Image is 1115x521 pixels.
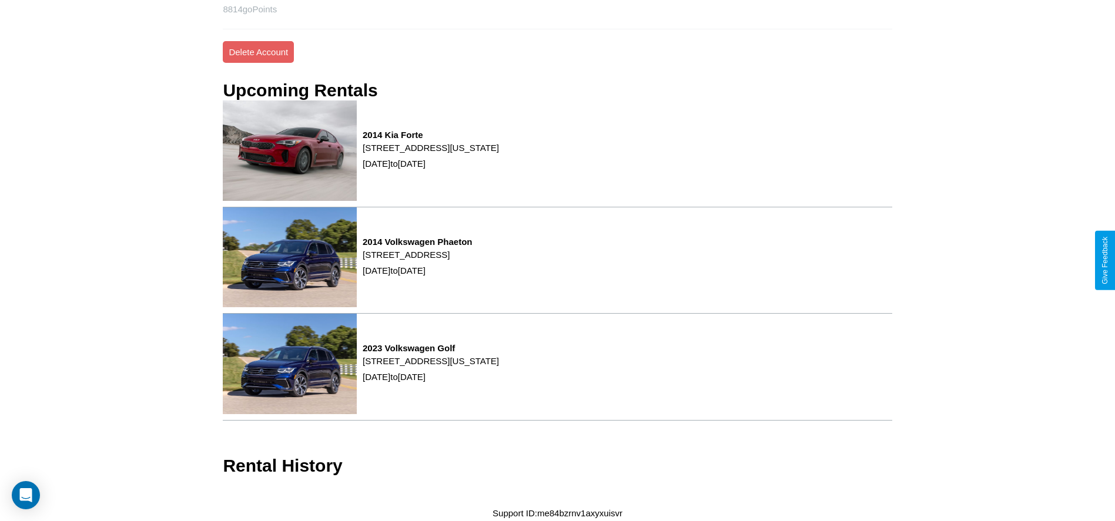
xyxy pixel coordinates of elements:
p: [STREET_ADDRESS] [363,247,473,263]
img: rental [223,207,357,307]
h3: 2014 Volkswagen Phaeton [363,237,473,247]
p: 8814 goPoints [223,1,892,17]
p: [DATE] to [DATE] [363,156,499,172]
h3: 2014 Kia Forte [363,130,499,140]
h3: Upcoming Rentals [223,80,377,100]
h3: Rental History [223,456,342,476]
p: [DATE] to [DATE] [363,263,473,278]
h3: 2023 Volkswagen Golf [363,343,499,353]
button: Delete Account [223,41,294,63]
img: rental [223,100,357,201]
p: [STREET_ADDRESS][US_STATE] [363,140,499,156]
div: Give Feedback [1101,237,1109,284]
p: Support ID: me84bzrnv1axyxuisvr [493,505,622,521]
img: rental [223,314,357,414]
p: [DATE] to [DATE] [363,369,499,385]
p: [STREET_ADDRESS][US_STATE] [363,353,499,369]
div: Open Intercom Messenger [12,481,40,509]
